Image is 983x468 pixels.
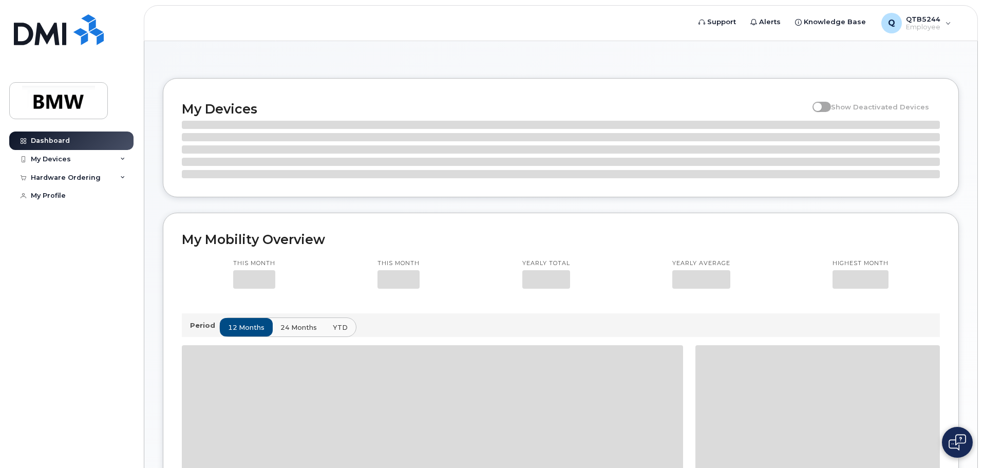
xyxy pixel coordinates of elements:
p: Highest month [833,259,889,268]
p: Yearly average [672,259,730,268]
p: Yearly total [522,259,570,268]
img: Open chat [949,434,966,451]
span: YTD [333,323,348,332]
h2: My Mobility Overview [182,232,940,247]
input: Show Deactivated Devices [812,97,821,105]
span: Show Deactivated Devices [831,103,929,111]
h2: My Devices [182,101,807,117]
span: 24 months [280,323,317,332]
p: This month [377,259,420,268]
p: Period [190,321,219,330]
p: This month [233,259,275,268]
